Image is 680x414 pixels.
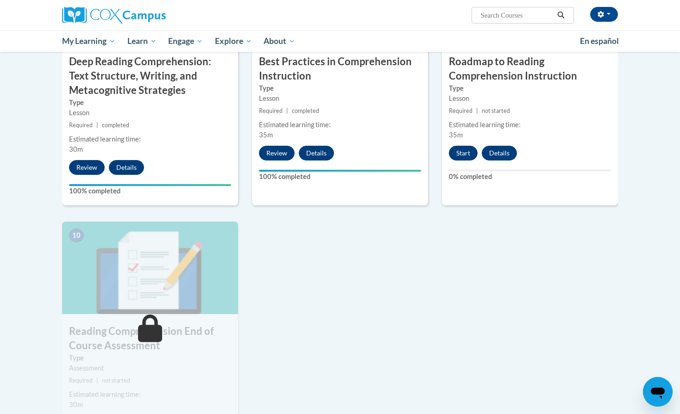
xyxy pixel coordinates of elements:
[590,7,618,22] button: Account Settings
[264,36,295,47] span: About
[62,7,238,24] a: Cox Campus
[69,401,83,408] span: 30m
[299,146,334,161] button: Details
[482,146,517,161] button: Details
[69,377,93,384] span: Required
[643,377,673,407] iframe: Button to launch messaging window
[259,131,273,139] span: 35m
[102,122,129,129] span: completed
[121,31,163,52] a: Learn
[449,107,472,114] span: Required
[449,172,611,182] label: 0% completed
[554,10,568,21] button: Search
[482,107,510,114] span: not started
[48,31,632,52] div: Main menu
[259,93,421,104] div: Lesson
[96,377,98,384] span: |
[252,55,428,83] h3: Best Practices in Comprehension Instruction
[69,108,231,118] div: Lesson
[449,83,611,93] label: Type
[442,55,618,83] h3: Roadmap to Reading Comprehension Instruction
[292,107,319,114] span: completed
[259,107,283,114] span: Required
[215,36,252,47] span: Explore
[62,7,166,24] img: Cox Campus
[476,107,478,114] span: |
[480,10,554,21] input: Search Courses
[69,389,231,400] div: Estimated learning time:
[259,83,421,93] label: Type
[62,222,238,314] img: Course Image
[102,377,130,384] span: not started
[69,363,231,373] div: Assessment
[69,184,231,186] div: Your progress
[209,31,258,52] a: Explore
[69,353,231,363] label: Type
[62,324,238,353] h3: Reading Comprehension End of Course Assessment
[69,145,83,153] span: 30m
[580,36,619,46] span: En español
[62,36,115,47] span: My Learning
[449,146,478,161] button: Start
[259,146,295,161] button: Review
[259,120,421,130] div: Estimated learning time:
[449,120,611,130] div: Estimated learning time:
[69,229,84,242] span: 10
[449,93,611,104] div: Lesson
[258,31,302,52] a: About
[449,131,463,139] span: 35m
[56,31,121,52] a: My Learning
[69,98,231,108] label: Type
[69,160,105,175] button: Review
[162,31,209,52] a: Engage
[286,107,288,114] span: |
[259,172,421,182] label: 100% completed
[127,36,157,47] span: Learn
[69,134,231,144] div: Estimated learning time:
[69,186,231,196] label: 100% completed
[62,55,238,97] h3: Deep Reading Comprehension: Text Structure, Writing, and Metacognitive Strategies
[109,160,144,175] button: Details
[168,36,203,47] span: Engage
[574,31,625,51] a: En español
[96,122,98,129] span: |
[69,122,93,129] span: Required
[259,170,421,172] div: Your progress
